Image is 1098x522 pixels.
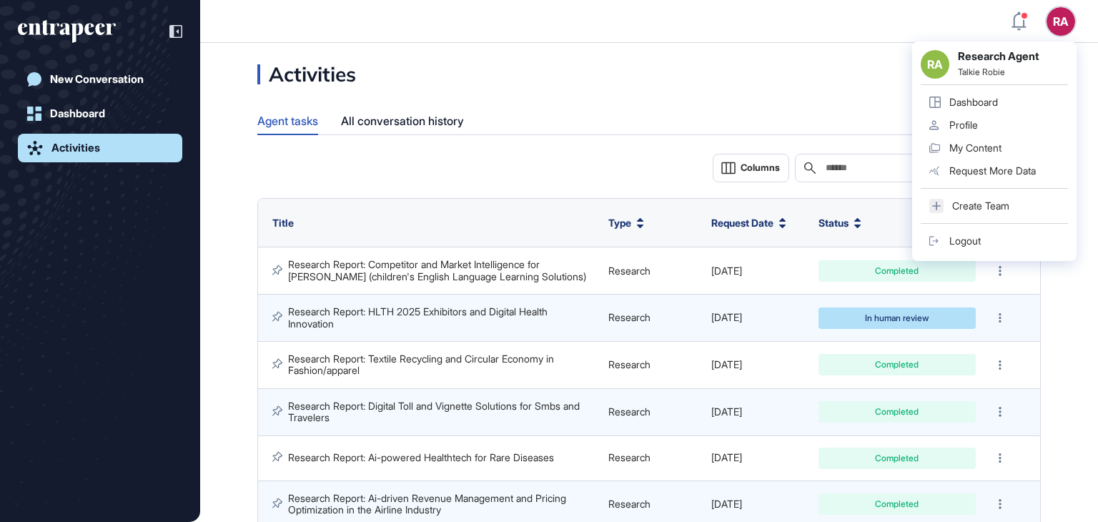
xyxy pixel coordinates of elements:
span: Research [608,358,651,370]
a: Research Report: Digital Toll and Vignette Solutions for Smbs and Travelers [288,400,583,423]
a: Research Report: Textile Recycling and Circular Economy in Fashion/apparel [288,353,557,376]
span: Research [608,498,651,510]
span: [DATE] [711,451,742,463]
span: Research [608,451,651,463]
span: Research [608,265,651,277]
div: Completed [829,500,965,508]
a: New Conversation [18,65,182,94]
span: Title [272,217,294,229]
span: Research [608,311,651,323]
span: Columns [741,162,780,173]
div: Activities [257,64,356,84]
button: Status [818,217,861,230]
a: Research Report: Competitor and Market Intelligence for [PERSON_NAME] (children's English Languag... [288,258,586,282]
button: RA [1047,7,1075,36]
div: Completed [829,454,965,463]
div: Dashboard [50,107,105,120]
button: Type [608,217,644,230]
span: [DATE] [711,405,742,418]
a: Research Report: HLTH 2025 Exhibitors and Digital Health Innovation [288,305,550,329]
div: Completed [829,267,965,275]
span: [DATE] [711,265,742,277]
a: Dashboard [18,99,182,128]
div: In human review [829,314,965,322]
div: Activities [51,142,100,154]
span: Request Date [711,217,773,230]
div: Completed [829,360,965,369]
button: Columns [713,154,789,182]
span: Status [818,217,849,230]
span: [DATE] [711,311,742,323]
div: All conversation history [341,107,464,135]
a: Research Report: Ai-driven Revenue Management and Pricing Optimization in the Airline Industry [288,492,569,516]
span: [DATE] [711,498,742,510]
a: Research Report: Ai-powered Healthtech for Rare Diseases [288,451,554,463]
span: Type [608,217,631,230]
div: New Conversation [50,73,144,86]
button: Request Date [711,217,786,230]
div: Completed [829,408,965,416]
span: [DATE] [711,358,742,370]
div: Agent tasks [257,107,318,134]
div: entrapeer-logo [18,20,116,43]
a: Activities [18,134,182,162]
span: Research [608,405,651,418]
